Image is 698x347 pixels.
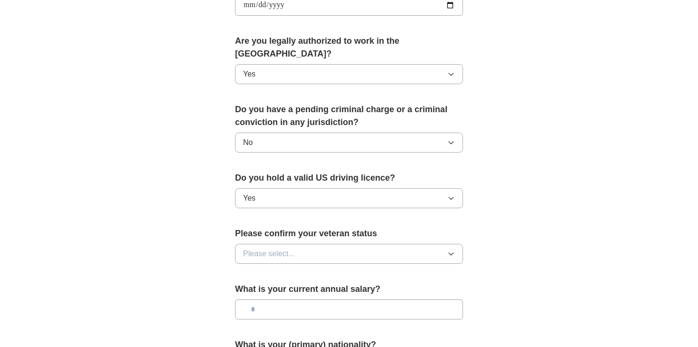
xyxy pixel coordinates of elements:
button: Please select... [235,244,463,264]
label: Are you legally authorized to work in the [GEOGRAPHIC_DATA]? [235,35,463,60]
span: Yes [243,193,255,204]
label: Do you hold a valid US driving licence? [235,172,463,184]
button: No [235,133,463,153]
label: Please confirm your veteran status [235,227,463,240]
span: Yes [243,68,255,80]
span: No [243,137,253,148]
label: Do you have a pending criminal charge or a criminal conviction in any jurisdiction? [235,103,463,129]
span: Please select... [243,248,295,260]
button: Yes [235,188,463,208]
button: Yes [235,64,463,84]
label: What is your current annual salary? [235,283,463,296]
